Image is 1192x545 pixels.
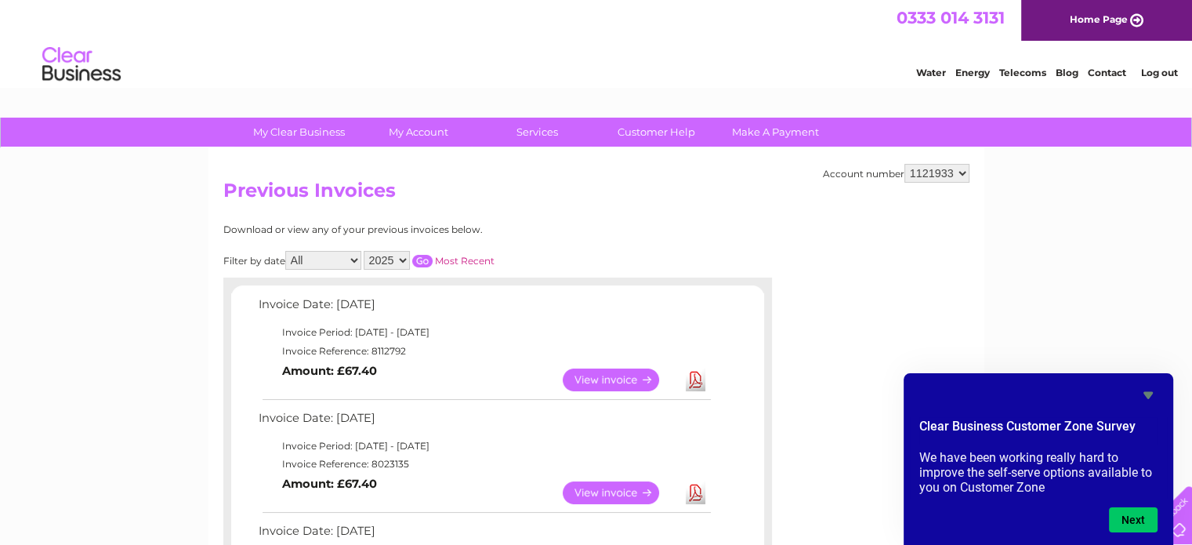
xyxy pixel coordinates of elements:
[282,364,377,378] b: Amount: £67.40
[255,323,713,342] td: Invoice Period: [DATE] - [DATE]
[353,118,483,147] a: My Account
[1109,507,1158,532] button: Next question
[234,118,364,147] a: My Clear Business
[919,417,1158,444] h2: Clear Business Customer Zone Survey
[919,450,1158,495] p: We have been working really hard to improve the self-serve options available to you on Customer Zone
[1088,67,1126,78] a: Contact
[563,369,678,391] a: View
[592,118,721,147] a: Customer Help
[999,67,1046,78] a: Telecoms
[916,67,946,78] a: Water
[955,67,990,78] a: Energy
[1140,67,1177,78] a: Log out
[473,118,602,147] a: Services
[686,481,705,504] a: Download
[255,437,713,456] td: Invoice Period: [DATE] - [DATE]
[226,9,967,76] div: Clear Business is a trading name of Verastar Limited (registered in [GEOGRAPHIC_DATA] No. 3667643...
[42,41,121,89] img: logo.png
[897,8,1005,27] a: 0333 014 3131
[255,408,713,437] td: Invoice Date: [DATE]
[823,164,969,183] div: Account number
[255,294,713,323] td: Invoice Date: [DATE]
[255,455,713,474] td: Invoice Reference: 8023135
[223,251,635,270] div: Filter by date
[919,386,1158,532] div: Clear Business Customer Zone Survey
[1139,386,1158,405] button: Hide survey
[1056,67,1078,78] a: Blog
[435,255,495,267] a: Most Recent
[686,369,705,391] a: Download
[563,481,678,504] a: View
[223,180,969,209] h2: Previous Invoices
[255,342,713,361] td: Invoice Reference: 8112792
[223,224,635,235] div: Download or view any of your previous invoices below.
[282,477,377,491] b: Amount: £67.40
[711,118,840,147] a: Make A Payment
